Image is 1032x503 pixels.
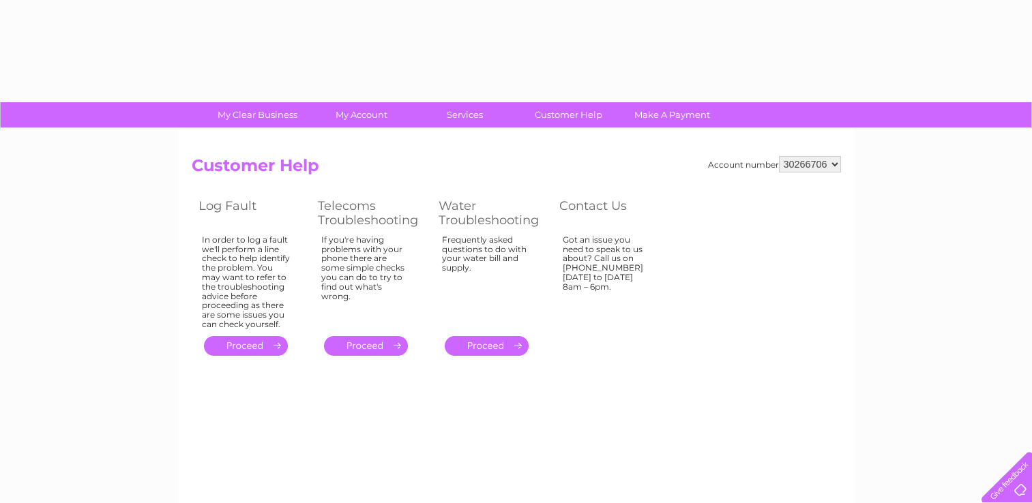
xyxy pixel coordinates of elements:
th: Water Troubleshooting [432,195,552,231]
a: . [324,336,408,356]
div: Account number [708,156,841,172]
a: Services [409,102,521,127]
th: Contact Us [552,195,672,231]
a: My Account [305,102,417,127]
th: Log Fault [192,195,311,231]
a: Customer Help [512,102,625,127]
a: . [445,336,529,356]
h2: Customer Help [192,156,841,182]
div: In order to log a fault we'll perform a line check to help identify the problem. You may want to ... [202,235,291,329]
div: If you're having problems with your phone there are some simple checks you can do to try to find ... [321,235,411,324]
div: Frequently asked questions to do with your water bill and supply. [442,235,532,324]
div: Got an issue you need to speak to us about? Call us on [PHONE_NUMBER] [DATE] to [DATE] 8am – 6pm. [563,235,651,324]
th: Telecoms Troubleshooting [311,195,432,231]
a: My Clear Business [201,102,314,127]
a: . [204,336,288,356]
a: Make A Payment [616,102,728,127]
